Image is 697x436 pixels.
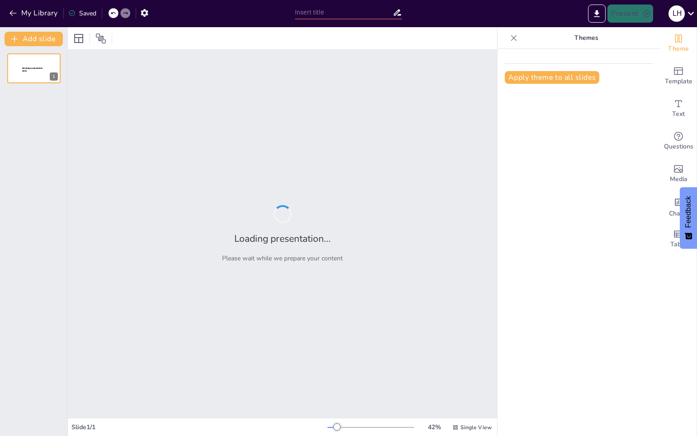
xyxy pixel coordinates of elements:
div: Add ready made slides [660,60,697,92]
div: Layout [71,31,86,46]
span: Sendsteps presentation editor [22,67,43,72]
div: 1 [50,72,58,81]
div: Get real-time input from your audience [660,125,697,158]
span: Feedback [684,196,692,228]
button: L H [669,5,685,23]
input: Insert title [295,6,393,19]
span: Charts [669,209,688,219]
div: 1 [7,53,61,83]
div: Slide 1 / 1 [71,423,327,431]
div: Add a table [660,223,697,255]
span: Text [672,109,685,119]
span: Questions [664,142,693,152]
div: Add images, graphics, shapes or video [660,158,697,190]
span: Theme [668,44,689,54]
div: Add charts and graphs [660,190,697,223]
h2: Loading presentation... [234,232,331,245]
div: Add text boxes [660,92,697,125]
button: My Library [7,6,62,20]
button: Feedback - Show survey [680,187,697,249]
div: Change the overall theme [660,27,697,60]
p: Please wait while we prepare your content [222,254,343,263]
button: Add slide [5,32,63,46]
span: Single View [460,424,492,431]
button: Export to PowerPoint [588,5,606,23]
div: 42 % [423,423,445,431]
div: Saved [68,9,96,18]
p: Themes [521,27,651,49]
div: L H [669,5,685,22]
span: Template [665,77,692,86]
span: Media [670,174,688,184]
button: Apply theme to all slides [505,71,599,84]
button: Present [607,5,653,23]
span: Table [670,240,687,249]
span: Position [95,33,106,44]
